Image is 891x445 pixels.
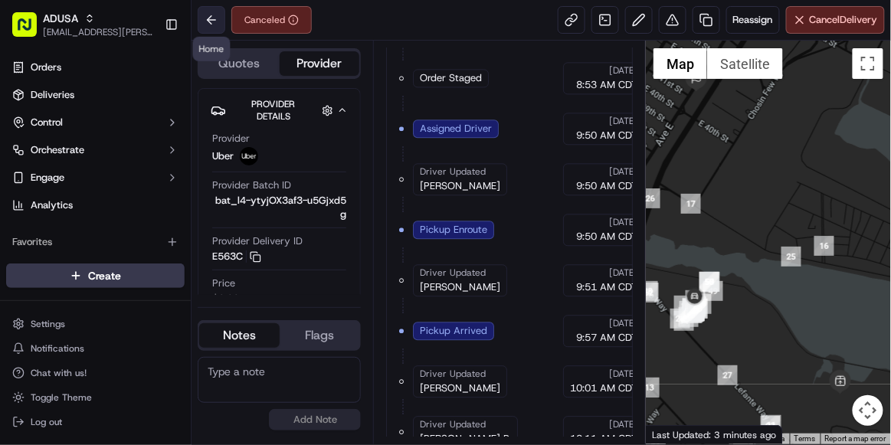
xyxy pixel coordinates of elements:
[231,6,312,34] button: Canceled
[420,368,486,380] span: Driver Updated
[853,48,883,79] button: Toggle fullscreen view
[15,61,279,85] p: Welcome 👋
[31,143,84,157] span: Orchestrate
[609,165,637,178] span: [DATE]
[15,146,43,173] img: 1736555255976-a54dd68f-1ca7-489b-9aae-adbdc363a1c4
[609,368,637,380] span: [DATE]
[43,26,152,38] button: [EMAIL_ADDRESS][PERSON_NAME][DOMAIN_NAME]
[52,146,251,161] div: Start new chat
[152,259,185,270] span: Pylon
[31,61,61,74] span: Orders
[609,64,637,77] span: [DATE]
[52,161,194,173] div: We're available if you need us!
[31,171,64,185] span: Engage
[707,48,783,79] button: Show satellite imagery
[681,194,701,214] div: 17
[680,301,699,321] div: 52
[31,367,87,379] span: Chat with us!
[825,434,886,443] a: Report a map error
[703,281,723,301] div: 49
[145,221,246,237] span: API Documentation
[814,236,834,256] div: 16
[31,342,84,355] span: Notifications
[682,303,702,323] div: 51
[576,129,637,142] span: 9:50 AM CDT
[31,221,117,237] span: Knowledge Base
[123,215,252,243] a: 💻API Documentation
[640,188,660,208] div: 26
[420,267,486,279] span: Driver Updated
[718,365,738,385] div: 27
[212,276,235,290] span: Price
[212,250,261,263] button: E563C
[260,150,279,169] button: Start new chat
[810,13,878,27] span: Cancel Delivery
[6,55,185,80] a: Orders
[108,258,185,270] a: Powered byPylon
[420,122,492,136] span: Assigned Driver
[688,299,708,319] div: 63
[576,280,637,294] span: 9:51 AM CDT
[650,424,700,444] img: Google
[6,165,185,190] button: Engage
[6,338,185,359] button: Notifications
[6,110,185,135] button: Control
[420,71,482,85] span: Order Staged
[211,95,348,126] button: Provider Details
[43,11,78,26] button: ADUSA
[640,378,660,398] div: 13
[199,323,280,348] button: Notes
[212,234,303,248] span: Provider Delivery ID
[199,51,280,76] button: Quotes
[40,98,276,114] input: Got a question? Start typing here...
[240,147,258,165] img: profile_uber_ahold_partner.png
[9,215,123,243] a: 📗Knowledge Base
[609,267,637,279] span: [DATE]
[576,78,637,92] span: 8:53 AM CDT
[576,230,637,244] span: 9:50 AM CDT
[31,116,63,129] span: Control
[762,415,781,435] div: 11
[212,194,346,221] span: bat_l4-ytyjOX3af3-u5Gjxd5g
[31,198,73,212] span: Analytics
[420,223,487,237] span: Pickup Enroute
[31,88,74,102] span: Deliveries
[733,13,773,27] span: Reassign
[212,178,291,192] span: Provider Batch ID
[609,317,637,329] span: [DATE]
[420,280,500,294] span: [PERSON_NAME]
[638,281,658,301] div: 18
[6,83,185,107] a: Deliveries
[15,223,28,235] div: 📗
[6,230,185,254] div: Favorites
[212,292,239,306] span: $0.00
[570,381,637,395] span: 10:01 AM CDT
[6,313,185,335] button: Settings
[31,416,62,428] span: Log out
[212,132,250,146] span: Provider
[420,381,500,395] span: [PERSON_NAME]
[650,424,700,444] a: Open this area in Google Maps (opens a new window)
[212,149,234,163] span: Uber
[686,301,706,321] div: 57
[420,165,486,178] span: Driver Updated
[129,223,142,235] div: 💻
[609,418,637,430] span: [DATE]
[31,318,65,330] span: Settings
[31,391,92,404] span: Toggle Theme
[420,418,486,430] span: Driver Updated
[794,434,816,443] a: Terms (opens in new tab)
[6,263,185,288] button: Create
[6,387,185,408] button: Toggle Theme
[576,331,637,345] span: 9:57 AM CDT
[646,425,783,444] div: Last Updated: 3 minutes ago
[670,309,690,329] div: 28
[6,6,159,43] button: ADUSA[EMAIL_ADDRESS][PERSON_NAME][DOMAIN_NAME]
[576,179,637,193] span: 9:50 AM CDT
[674,311,694,331] div: 14
[6,362,185,384] button: Chat with us!
[853,395,883,426] button: Map camera controls
[6,193,185,218] a: Analytics
[781,247,801,267] div: 25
